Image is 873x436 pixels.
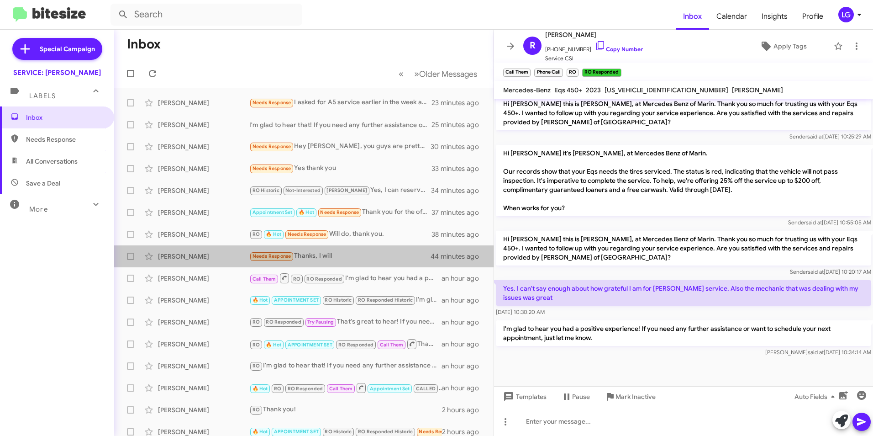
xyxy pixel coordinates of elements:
span: Call Them [252,276,276,282]
div: Thank you for the offer of the complementary pickup service. God willing, we will just have to se... [249,207,431,218]
span: Service CSI [545,54,643,63]
span: 🔥 Hot [266,231,281,237]
div: 33 minutes ago [431,164,486,173]
div: Yes thank you [249,163,431,174]
div: Will do, thank you. [249,229,431,239]
small: Call Them [503,69,531,77]
div: [PERSON_NAME] [158,98,249,107]
span: Auto Fields [794,388,838,405]
span: Labels [29,92,56,100]
span: » [414,68,419,80]
nav: Page navigation example [394,64,483,83]
div: an hour ago [442,362,486,371]
span: R [530,38,536,53]
span: 🔥 Hot [252,429,268,435]
span: « [399,68,404,80]
div: [PERSON_NAME] [158,318,249,327]
span: said at [808,349,824,356]
p: Hi [PERSON_NAME] this is [PERSON_NAME], at Mercedes Benz of Marin. Thank you so much for trusting... [496,96,871,130]
div: 37 minutes ago [431,208,486,217]
button: Previous [393,64,409,83]
div: I'm glad to hear that! If you need assistance with your vehicle, feel free to reach out. [249,295,442,305]
span: Needs Response [252,144,291,149]
span: Needs Response [252,100,291,106]
p: I'm glad to hear you had a positive experience! If you need any further assistance or want to sch... [496,320,871,346]
span: RO Responded Historic [358,429,413,435]
span: 🔥 Hot [299,209,314,215]
a: Calendar [709,3,754,30]
span: [PERSON_NAME] [DATE] 10:34:14 AM [765,349,871,356]
span: Needs Response [320,209,359,215]
span: Sender [DATE] 10:55:05 AM [788,219,871,226]
div: 23 minutes ago [431,98,486,107]
div: I'm glad to hear that! If you need any further assistance or want to schedule your next service a... [249,361,442,371]
span: said at [806,219,822,226]
span: Apply Tags [773,38,807,54]
span: RO Historic [325,297,352,303]
span: Sender [DATE] 10:25:29 AM [789,133,871,140]
div: an hour ago [442,383,486,393]
small: RO Responded [582,69,621,77]
div: I'm glad to hear that! If you need further assistance or to schedule your next maintenance appoin... [249,382,442,393]
span: All Conversations [26,157,78,166]
button: Templates [494,388,554,405]
div: [PERSON_NAME] [158,383,249,393]
div: an hour ago [442,318,486,327]
button: Next [409,64,483,83]
div: I asked for A5 service earlier in the week and was quoted about $530. When it came, the price is ... [249,97,431,108]
a: Insights [754,3,795,30]
div: [PERSON_NAME] [158,405,249,415]
span: Templates [501,388,547,405]
div: [PERSON_NAME] [158,208,249,217]
span: Appointment Set [252,209,293,215]
span: RO [252,342,260,348]
div: 44 minutes ago [431,252,486,261]
button: Mark Inactive [597,388,663,405]
span: said at [807,133,823,140]
div: I'm glad to hear that! If you need any further assistance or want to schedule additional services... [249,120,431,129]
p: Hi [PERSON_NAME] this is [PERSON_NAME], at Mercedes Benz of Marin. Thank you so much for trusting... [496,231,871,266]
div: I'm glad to hear you had a positive experience! If you need any further assistance or want to sch... [249,272,442,284]
p: Hi [PERSON_NAME] it's [PERSON_NAME], at Mercedes Benz of Marin. Our records show that your Eqs ne... [496,145,871,216]
input: Search [110,4,302,26]
span: [PERSON_NAME] [732,86,783,94]
span: RO Responded [266,319,301,325]
div: Thank you for your feedback! I’ll ensure [PERSON_NAME] receives your kind words. If you have any ... [249,338,442,350]
span: More [29,205,48,213]
span: Pause [572,388,590,405]
span: Needs Response [26,135,104,144]
span: APPOINTMENT SET [274,429,319,435]
button: Pause [554,388,597,405]
div: [PERSON_NAME] [158,274,249,283]
span: Eqs 450+ [554,86,582,94]
div: Yes, I can reserve a complimentary loaner for you [DATE][DATE]. What time would you like to drop ... [249,185,431,196]
div: Hey [PERSON_NAME], you guys are pretty aggressive with the review requests. I think this is the 4... [249,141,431,152]
p: Yes. I can't say enough about how grateful I am for [PERSON_NAME] service. Also the mechanic that... [496,280,871,306]
div: Thanks, I will [249,251,431,261]
div: That's great to hear! If you need any more assistance with your vehicle or would like to schedule... [249,317,442,327]
span: CALLED [416,386,436,392]
span: Not-Interested [285,187,321,193]
div: an hour ago [442,274,486,283]
div: [PERSON_NAME] [158,252,249,261]
div: [PERSON_NAME] [158,120,249,129]
div: [PERSON_NAME] [158,230,249,239]
span: Needs Response [288,231,326,237]
div: [PERSON_NAME] [158,362,249,371]
div: 34 minutes ago [431,186,486,195]
span: Special Campaign [40,44,95,53]
div: 25 minutes ago [431,120,486,129]
span: RO [293,276,300,282]
span: Mark Inactive [615,388,656,405]
span: 🔥 Hot [252,386,268,392]
span: [PHONE_NUMBER] [545,40,643,54]
div: [PERSON_NAME] [158,164,249,173]
div: Thank you! [249,404,442,415]
span: RO [252,319,260,325]
span: Call Them [380,342,404,348]
a: Profile [795,3,831,30]
span: RO [252,407,260,413]
span: 🔥 Hot [252,297,268,303]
